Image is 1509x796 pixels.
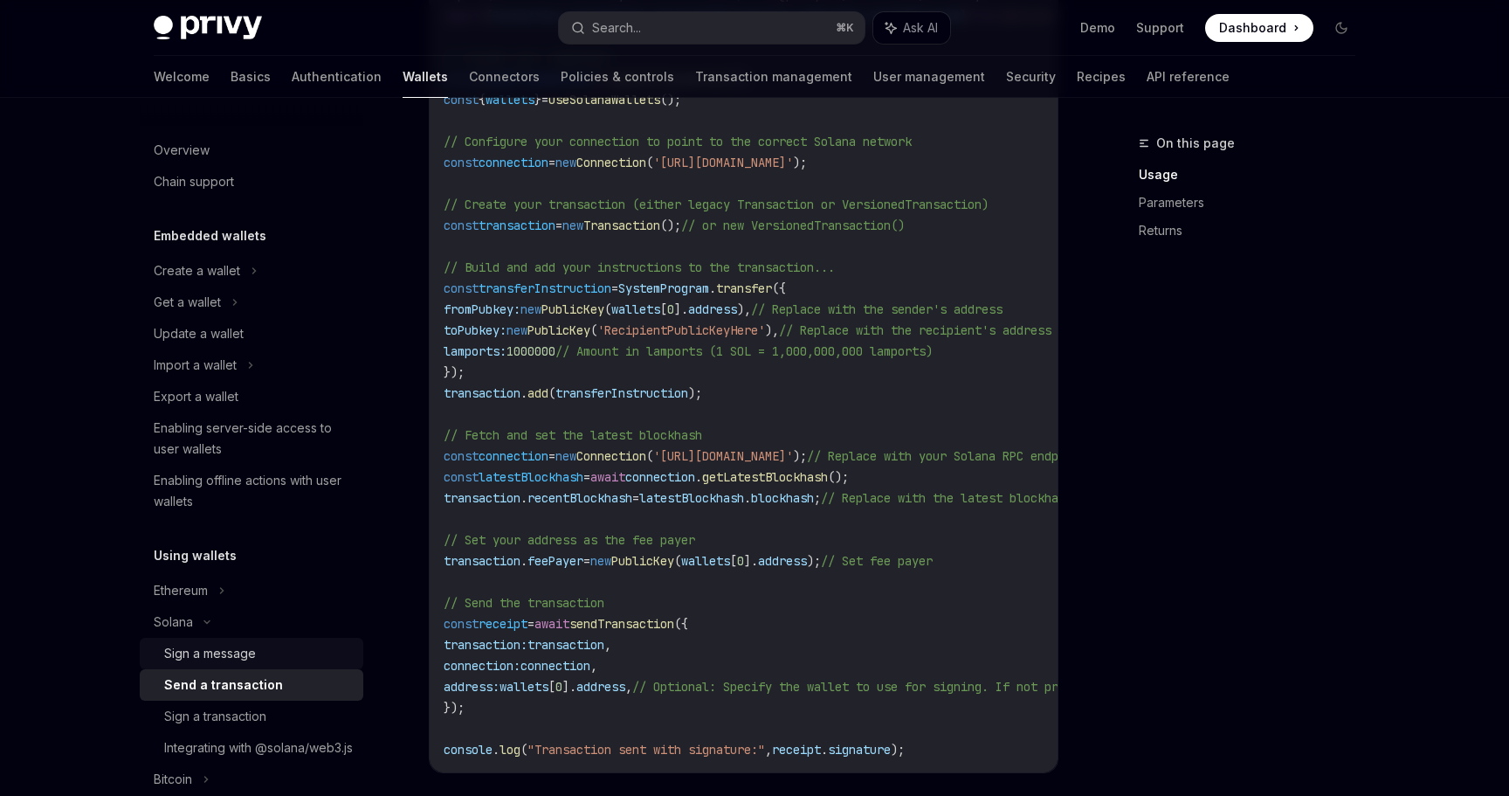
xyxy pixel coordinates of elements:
[548,448,555,464] span: =
[444,322,506,338] span: toPubkey:
[479,280,611,296] span: transferInstruction
[444,301,520,317] span: fromPubkey:
[744,553,758,569] span: ].
[737,553,744,569] span: 0
[555,218,562,233] span: =
[604,637,611,653] span: ,
[1136,19,1184,37] a: Support
[828,469,849,485] span: ();
[765,322,779,338] span: ),
[632,490,639,506] span: =
[444,469,479,485] span: const
[737,301,751,317] span: ),
[873,12,950,44] button: Ask AI
[154,225,266,246] h5: Embedded wallets
[444,364,465,380] span: });
[479,448,548,464] span: connection
[758,553,807,569] span: address
[576,679,625,695] span: address
[444,280,479,296] span: const
[1139,217,1369,245] a: Returns
[520,301,541,317] span: new
[611,280,618,296] span: =
[807,553,821,569] span: );
[479,155,548,170] span: connection
[611,301,660,317] span: wallets
[534,92,541,107] span: }
[674,616,688,632] span: ({
[604,301,611,317] span: (
[873,56,985,98] a: User management
[548,679,555,695] span: [
[164,706,266,727] div: Sign a transaction
[555,155,576,170] span: new
[611,553,674,569] span: PublicKey
[154,260,240,281] div: Create a wallet
[1219,19,1286,37] span: Dashboard
[444,427,702,443] span: // Fetch and set the latest blockhash
[618,280,709,296] span: SystemProgram
[625,679,632,695] span: ,
[793,155,807,170] span: );
[500,679,548,695] span: wallets
[444,134,912,149] span: // Configure your connection to point to the correct Solana network
[688,301,737,317] span: address
[444,616,479,632] span: const
[527,490,632,506] span: recentBlockhash
[688,385,702,401] span: );
[772,742,821,758] span: receipt
[555,385,688,401] span: transferInstruction
[576,448,646,464] span: Connection
[674,301,688,317] span: ].
[140,465,363,517] a: Enabling offline actions with user wallets
[444,155,479,170] span: const
[140,732,363,764] a: Integrating with @solana/web3.js
[164,675,283,696] div: Send a transaction
[479,218,555,233] span: transaction
[444,218,479,233] span: const
[493,742,500,758] span: .
[154,386,238,407] div: Export a wallet
[765,742,772,758] span: ,
[292,56,382,98] a: Authentication
[562,218,583,233] span: new
[506,322,527,338] span: new
[555,448,576,464] span: new
[751,490,814,506] span: blockhash
[660,218,681,233] span: ();
[444,92,479,107] span: const
[1006,56,1056,98] a: Security
[548,155,555,170] span: =
[527,553,583,569] span: feePayer
[140,135,363,166] a: Overview
[534,616,569,632] span: await
[500,742,520,758] span: log
[891,742,905,758] span: );
[444,343,506,359] span: lamports:
[779,322,1051,338] span: // Replace with the recipient's address
[140,701,363,732] a: Sign a transaction
[681,218,905,233] span: // or new VersionedTransaction()
[821,742,828,758] span: .
[772,280,786,296] span: ({
[555,343,933,359] span: // Amount in lamports (1 SOL = 1,000,000,000 lamports)
[561,56,674,98] a: Policies & controls
[444,700,465,716] span: });
[444,532,695,548] span: // Set your address as the fee payer
[444,742,493,758] span: console
[154,470,353,512] div: Enabling offline actions with user wallets
[1147,56,1230,98] a: API reference
[520,385,527,401] span: .
[520,658,590,674] span: connection
[597,322,765,338] span: 'RecipientPublicKeyHere'
[632,679,1324,695] span: // Optional: Specify the wallet to use for signing. If not provided, the first wallet will be used.
[140,669,363,701] a: Send a transaction
[140,318,363,350] a: Update a wallet
[1205,14,1313,42] a: Dashboard
[469,56,540,98] a: Connectors
[590,553,611,569] span: new
[828,742,891,758] span: signature
[154,140,210,161] div: Overview
[154,580,208,601] div: Ethereum
[444,553,520,569] span: transaction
